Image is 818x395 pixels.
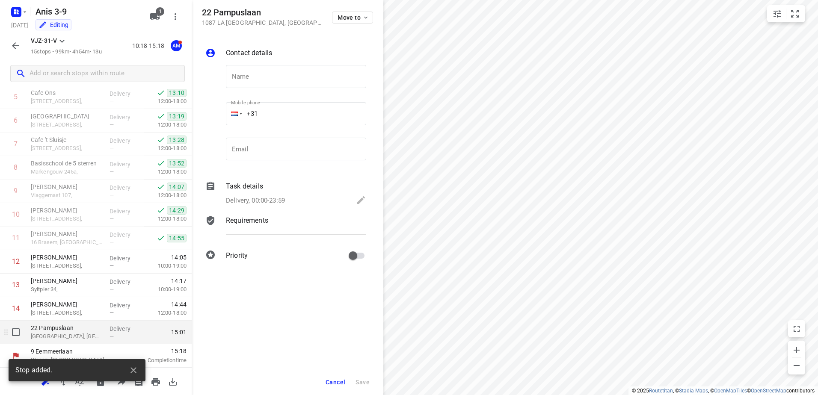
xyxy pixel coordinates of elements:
span: 14:17 [171,277,187,285]
span: Cancel [326,379,345,386]
span: 14:29 [167,206,187,215]
button: 1 [146,8,163,25]
span: — [110,333,114,339]
li: © 2025 , © , © © contributors [632,388,815,394]
div: 5 [14,93,18,101]
p: [GEOGRAPHIC_DATA], [GEOGRAPHIC_DATA] [31,332,103,341]
span: — [110,286,114,292]
span: — [110,215,114,222]
span: 14:44 [171,300,187,309]
div: Contact details [205,48,366,60]
button: Move to [332,12,373,24]
span: 13:28 [167,136,187,144]
p: 12:00-18:00 [144,121,187,129]
div: AM [171,40,182,51]
input: 1 (702) 123-4567 [226,102,366,125]
p: [STREET_ADDRESS], [31,309,103,317]
div: 8 [14,163,18,171]
div: 13 [12,281,20,289]
p: 12:00-18:00 [144,144,187,153]
p: Delivery [110,277,141,286]
p: [STREET_ADDRESS], [31,144,103,153]
p: Delivery [110,301,141,310]
span: — [110,145,114,151]
p: Delivery [110,160,141,168]
p: 12:00-18:00 [144,309,187,317]
span: Stop added. [15,366,53,375]
p: Cafe 't Sluisje [31,136,103,144]
h5: Project date [8,20,32,30]
p: [GEOGRAPHIC_DATA] [31,112,103,121]
div: 11 [12,234,20,242]
div: Requirements [205,215,366,241]
span: — [110,262,114,269]
p: VJZ-31-V [31,36,57,45]
span: 14:05 [171,253,187,262]
span: — [110,192,114,198]
span: Download route [164,377,181,385]
div: 6 [14,116,18,124]
a: OpenMapTiles [714,388,747,394]
span: 13:19 [167,112,187,121]
svg: Edit [356,195,366,205]
p: Contact details [226,48,272,58]
p: Cafe Ons [31,88,103,97]
p: 15 stops • 99km • 4h54m • 13u [31,48,102,56]
p: 12:00-18:00 [144,168,187,176]
div: 12 [12,257,20,265]
svg: Done [157,136,165,144]
div: Netherlands: + 31 [226,102,242,125]
span: — [110,168,114,175]
p: [PERSON_NAME] [31,230,103,238]
a: OpenStreetMap [751,388,786,394]
span: 15:01 [171,328,187,336]
p: Delivery [110,207,141,215]
div: 9 [14,187,18,195]
span: — [110,310,114,316]
p: Delivery, 00:00-23:59 [226,196,285,206]
span: 14:07 [167,183,187,191]
h5: Rename [32,5,143,18]
p: Requirements [226,215,268,226]
span: Select [7,324,24,341]
input: Add or search stops within route [30,67,184,80]
div: small contained button group [767,5,805,22]
div: 10 [12,210,20,218]
p: Completion time [130,356,187,365]
svg: Done [157,112,165,121]
p: [STREET_ADDRESS], [31,262,103,270]
p: Delivery [110,113,141,121]
button: Map settings [769,5,786,22]
div: Task detailsDelivery, 00:00-23:59 [205,181,366,207]
svg: Done [157,183,165,191]
div: 14 [12,304,20,312]
span: 13:52 [167,159,187,168]
p: 10:00-19:00 [144,285,187,294]
p: 10:18-15:18 [132,41,168,50]
label: Mobile phone [231,100,260,105]
div: You are currently in edit mode. [39,21,68,29]
button: Fit zoom [786,5,803,22]
p: Delivery [110,254,141,262]
span: 13:10 [167,88,187,97]
p: Vlaggemast 107, [31,191,103,200]
button: AM [168,37,185,54]
span: 14:55 [167,234,187,242]
button: Cancel [322,374,349,390]
p: [PERSON_NAME] [31,183,103,191]
p: Task details [226,181,263,192]
p: [STREET_ADDRESS], [31,121,103,129]
a: Stadia Maps [679,388,708,394]
span: Print route [147,377,164,385]
p: [STREET_ADDRESS], [31,97,103,106]
p: Delivery [110,324,141,333]
p: [STREET_ADDRESS], [31,215,103,223]
p: 9 Eemmeerlaan [31,347,120,356]
p: Syltpier 34, [31,285,103,294]
p: Basisschool de 5 sterren [31,159,103,168]
p: Delivery [110,183,141,192]
p: 22 Pampuslaan [31,324,103,332]
span: Assigned to Anis M [168,41,185,50]
p: 16 Brasem, [GEOGRAPHIC_DATA] [31,238,103,247]
p: 1087 LA [GEOGRAPHIC_DATA] , [GEOGRAPHIC_DATA] [202,19,322,26]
